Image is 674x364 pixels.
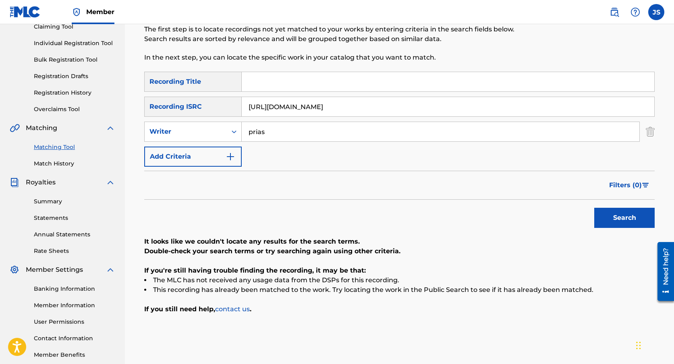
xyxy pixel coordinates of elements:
[634,325,674,364] iframe: Chat Widget
[34,214,115,222] a: Statements
[144,246,655,256] p: Double-check your search terms or try searching again using other criteria.
[144,53,537,62] p: In the next step, you can locate the specific work in your catalog that you want to match.
[144,285,655,295] li: This recording has already been matched to the work. Try locating the work in the Public Search t...
[34,318,115,326] a: User Permissions
[106,123,115,133] img: expand
[34,72,115,81] a: Registration Drafts
[34,23,115,31] a: Claiming Tool
[609,180,642,190] span: Filters ( 0 )
[86,7,114,17] span: Member
[34,301,115,310] a: Member Information
[10,123,20,133] img: Matching
[144,275,655,285] li: The MLC has not received any usage data from the DSPs for this recording.
[34,159,115,168] a: Match History
[149,127,222,136] div: Writer
[10,265,19,275] img: Member Settings
[651,239,674,304] iframe: Resource Center
[106,265,115,275] img: expand
[215,305,250,313] a: contact us
[630,7,640,17] img: help
[34,351,115,359] a: Member Benefits
[34,285,115,293] a: Banking Information
[627,4,643,20] div: Help
[10,6,41,18] img: MLC Logo
[144,237,655,246] p: It looks like we couldn't locate any results for the search terms.
[226,152,235,161] img: 9d2ae6d4665cec9f34b9.svg
[34,143,115,151] a: Matching Tool
[144,72,655,232] form: Search Form
[26,178,56,187] span: Royalties
[26,123,57,133] span: Matching
[594,208,655,228] button: Search
[34,247,115,255] a: Rate Sheets
[604,175,655,195] button: Filters (0)
[34,39,115,48] a: Individual Registration Tool
[34,230,115,239] a: Annual Statements
[10,178,19,187] img: Royalties
[144,304,655,314] p: If you still need help, .
[144,147,242,167] button: Add Criteria
[26,265,83,275] span: Member Settings
[34,105,115,114] a: Overclaims Tool
[106,178,115,187] img: expand
[636,333,641,358] div: Drag
[34,197,115,206] a: Summary
[34,56,115,64] a: Bulk Registration Tool
[606,4,622,20] a: Public Search
[642,183,649,188] img: filter
[144,25,537,44] p: The first step is to locate recordings not yet matched to your works by entering criteria in the ...
[34,334,115,343] a: Contact Information
[646,122,655,142] img: Delete Criterion
[610,7,619,17] img: search
[34,89,115,97] a: Registration History
[144,266,655,275] p: If you're still having trouble finding the recording, it may be that:
[648,4,664,20] div: User Menu
[72,7,81,17] img: Top Rightsholder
